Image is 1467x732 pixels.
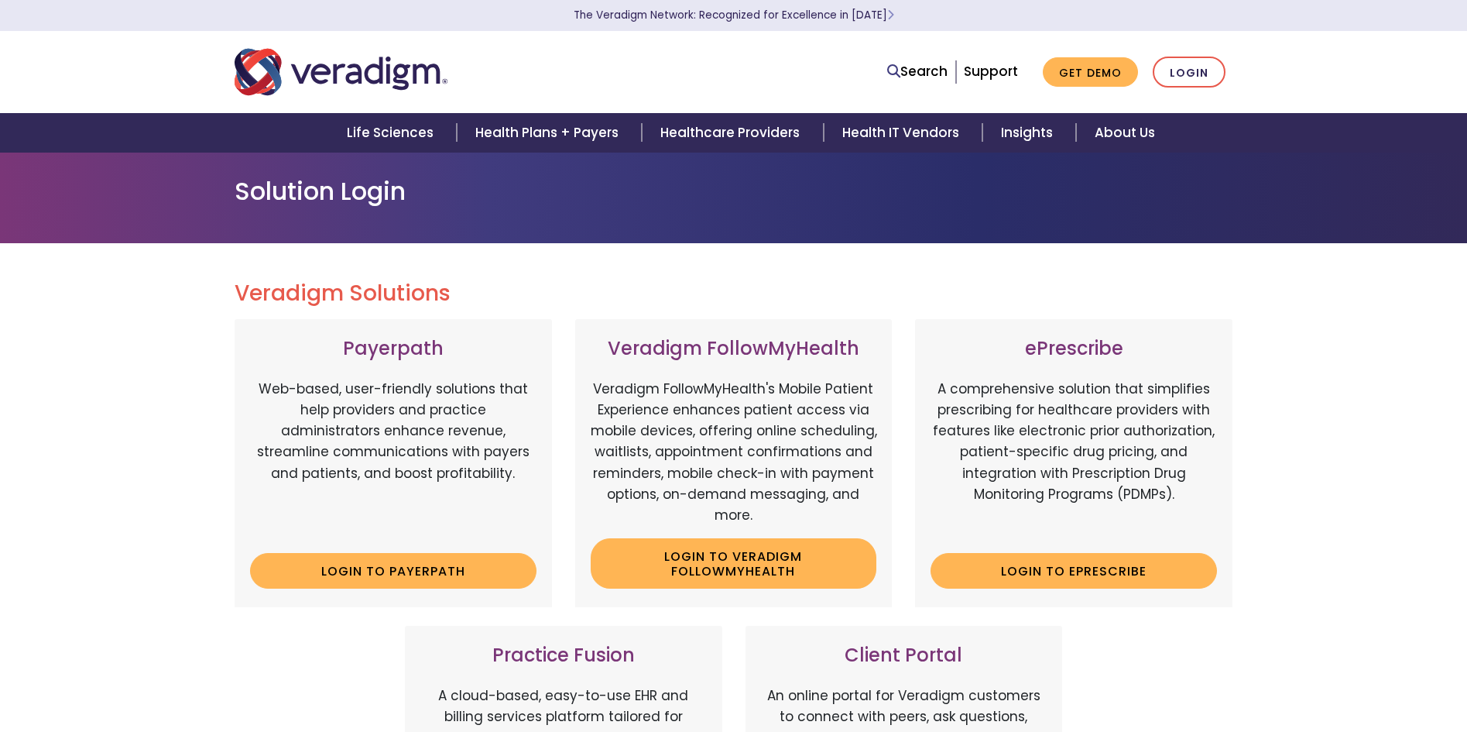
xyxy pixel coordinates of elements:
a: Health IT Vendors [824,113,982,153]
a: Get Demo [1043,57,1138,88]
a: Login [1153,57,1225,88]
p: Veradigm FollowMyHealth's Mobile Patient Experience enhances patient access via mobile devices, o... [591,379,877,526]
h3: Client Portal [761,644,1047,667]
img: Veradigm logo [235,46,447,98]
h2: Veradigm Solutions [235,280,1233,307]
h1: Solution Login [235,177,1233,206]
h3: ePrescribe [931,338,1217,360]
a: Health Plans + Payers [457,113,642,153]
a: About Us [1076,113,1174,153]
a: Support [964,62,1018,81]
p: Web-based, user-friendly solutions that help providers and practice administrators enhance revenu... [250,379,536,541]
a: Login to ePrescribe [931,553,1217,589]
p: A comprehensive solution that simplifies prescribing for healthcare providers with features like ... [931,379,1217,541]
a: Life Sciences [328,113,457,153]
a: Healthcare Providers [642,113,823,153]
span: Learn More [887,8,894,22]
a: Login to Payerpath [250,553,536,589]
a: Insights [982,113,1076,153]
h3: Payerpath [250,338,536,360]
a: The Veradigm Network: Recognized for Excellence in [DATE]Learn More [574,8,894,22]
a: Search [887,61,948,82]
h3: Veradigm FollowMyHealth [591,338,877,360]
a: Login to Veradigm FollowMyHealth [591,538,877,589]
h3: Practice Fusion [420,644,707,667]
